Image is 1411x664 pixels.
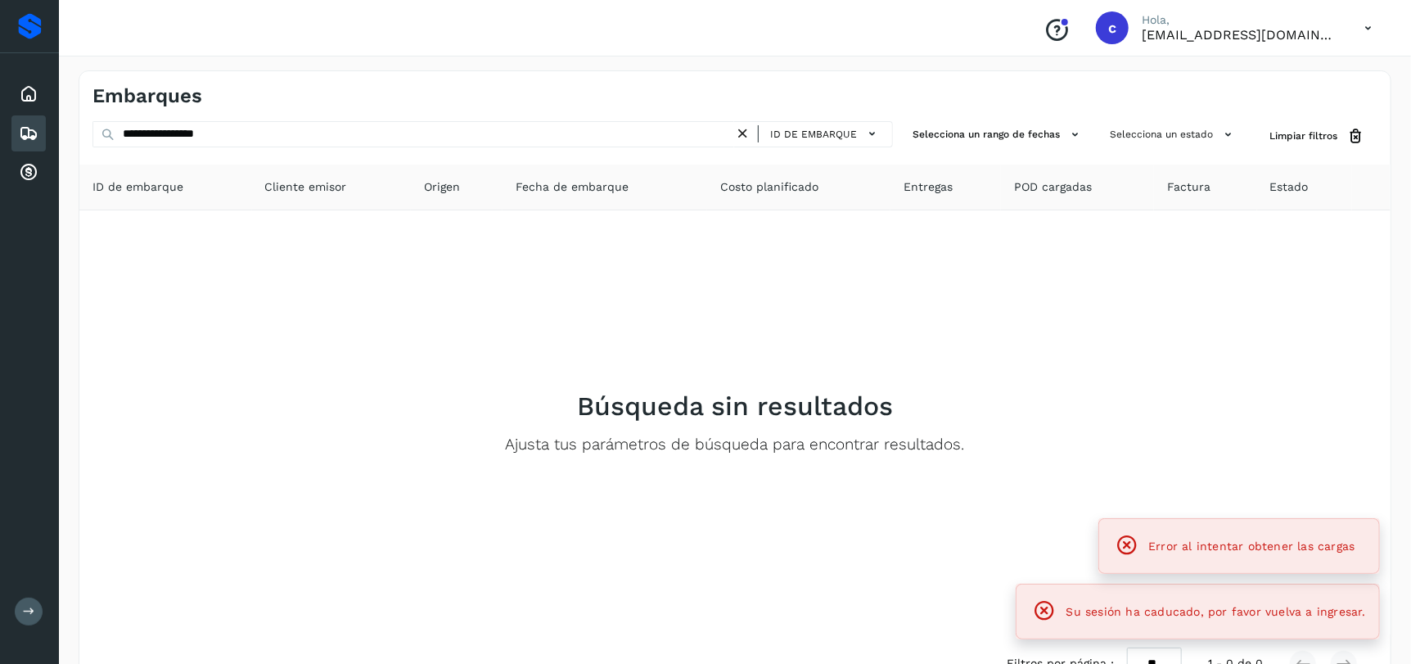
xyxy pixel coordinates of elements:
[1014,178,1092,196] span: POD cargadas
[770,127,857,142] span: ID de embarque
[1270,178,1309,196] span: Estado
[11,155,46,191] div: Cuentas por cobrar
[1148,540,1355,553] span: Error al intentar obtener las cargas
[1142,27,1338,43] p: cuentasespeciales8_met@castores.com.mx
[904,178,953,196] span: Entregas
[424,178,460,196] span: Origen
[1256,121,1377,151] button: Limpiar filtros
[577,391,893,422] h2: Búsqueda sin resultados
[1142,13,1338,27] p: Hola,
[506,436,965,454] p: Ajusta tus parámetros de búsqueda para encontrar resultados.
[1103,121,1243,148] button: Selecciona un estado
[1269,129,1337,143] span: Limpiar filtros
[11,76,46,112] div: Inicio
[92,84,202,108] h4: Embarques
[516,178,629,196] span: Fecha de embarque
[92,178,183,196] span: ID de embarque
[1066,605,1366,618] span: Su sesión ha caducado, por favor vuelva a ingresar.
[11,115,46,151] div: Embarques
[720,178,818,196] span: Costo planificado
[906,121,1090,148] button: Selecciona un rango de fechas
[1167,178,1210,196] span: Factura
[765,122,886,146] button: ID de embarque
[265,178,347,196] span: Cliente emisor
